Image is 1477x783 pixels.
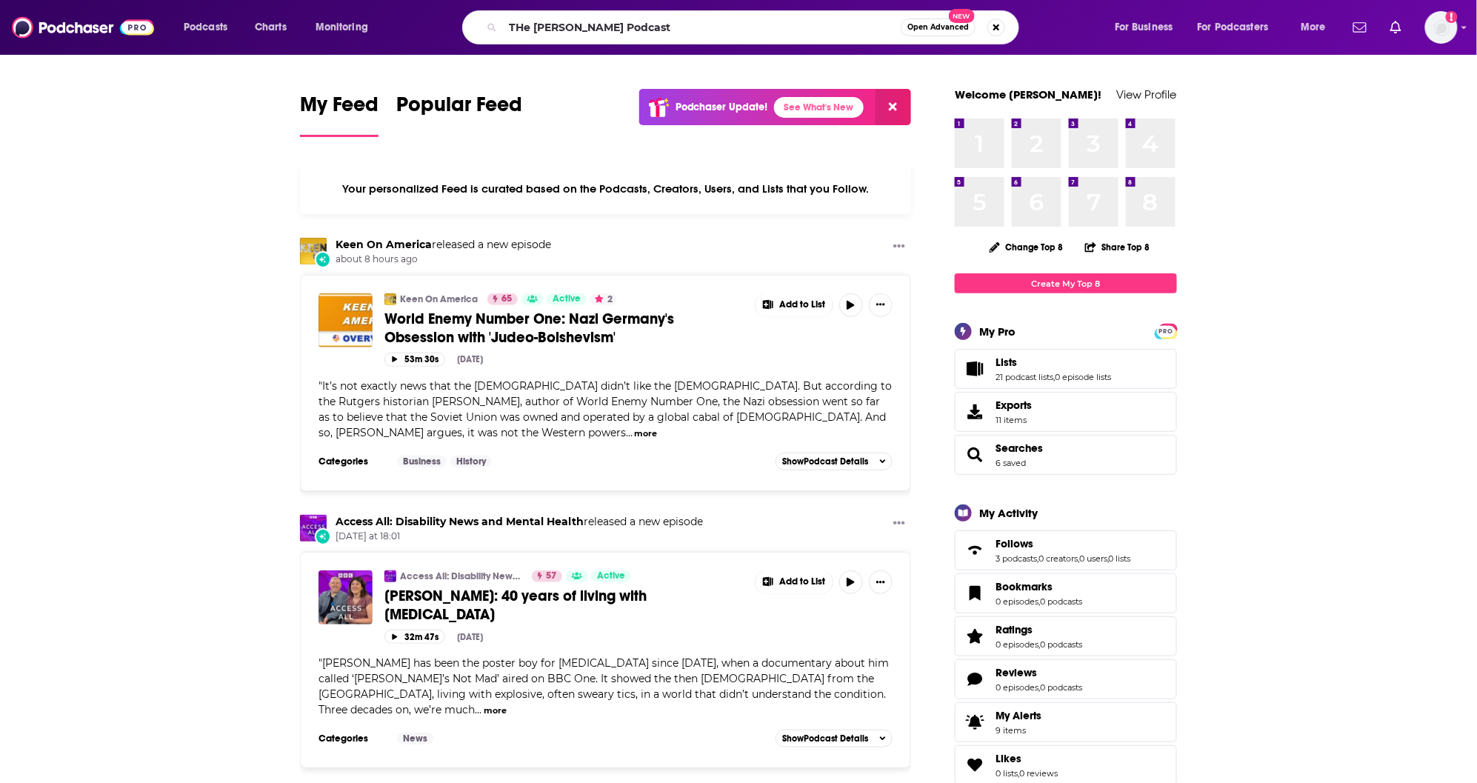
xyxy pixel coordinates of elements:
[960,444,990,465] a: Searches
[1109,553,1131,564] a: 0 lists
[1198,17,1269,38] span: For Podcasters
[782,456,868,467] span: Show Podcast Details
[396,92,522,126] span: Popular Feed
[996,752,1058,765] a: Likes
[1115,17,1173,38] span: For Business
[484,704,507,717] button: more
[979,506,1038,520] div: My Activity
[336,530,703,543] span: [DATE] at 18:01
[955,659,1177,699] span: Reviews
[1384,15,1407,40] a: Show notifications dropdown
[1038,596,1040,607] span: ,
[319,456,385,467] h3: Categories
[996,442,1043,455] span: Searches
[1038,639,1040,650] span: ,
[960,540,990,561] a: Follows
[475,703,481,716] span: ...
[319,570,373,624] a: John Davidson: 40 years of living with Tourette syndrome
[996,356,1017,369] span: Lists
[676,101,768,113] p: Podchaser Update!
[779,576,825,587] span: Add to List
[955,530,1177,570] span: Follows
[457,354,483,364] div: [DATE]
[319,293,373,347] img: World Enemy Number One: Nazi Germany's Obsession with 'Judeo-Bolshevism'
[869,293,893,317] button: Show More Button
[336,515,703,529] h3: released a new episode
[1425,11,1458,44] span: Logged in as megcassidy
[1117,87,1177,101] a: View Profile
[547,293,587,305] a: Active
[384,293,396,305] img: Keen On America
[300,164,911,214] div: Your personalized Feed is curated based on the Podcasts, Creators, Users, and Lists that you Follow.
[315,251,331,267] div: New Episode
[336,253,551,266] span: about 8 hours ago
[397,733,433,744] a: News
[996,399,1032,412] span: Exports
[1053,372,1055,382] span: ,
[336,238,551,252] h3: released a new episode
[996,596,1038,607] a: 0 episodes
[553,292,581,307] span: Active
[996,537,1131,550] a: Follows
[300,515,327,542] img: Access All: Disability News and Mental Health
[1018,768,1019,779] span: ,
[384,570,396,582] a: Access All: Disability News and Mental Health
[996,709,1041,722] span: My Alerts
[384,587,744,624] a: [PERSON_NAME]: 40 years of living with [MEDICAL_DATA]
[384,630,445,644] button: 32m 47s
[397,456,447,467] a: Business
[384,587,647,624] span: [PERSON_NAME]: 40 years of living with [MEDICAL_DATA]
[869,570,893,594] button: Show More Button
[319,656,889,716] span: [PERSON_NAME] has been the poster boy for [MEDICAL_DATA] since [DATE], when a documentary about h...
[996,639,1038,650] a: 0 episodes
[315,528,331,544] div: New Episode
[955,702,1177,742] a: My Alerts
[316,17,368,38] span: Monitoring
[996,415,1032,425] span: 11 items
[591,570,631,582] a: Active
[981,238,1073,256] button: Change Top 8
[774,97,864,118] a: See What's New
[396,92,522,137] a: Popular Feed
[590,293,617,305] button: 2
[955,616,1177,656] span: Ratings
[1157,325,1175,336] a: PRO
[955,573,1177,613] span: Bookmarks
[173,16,247,39] button: open menu
[1038,682,1040,693] span: ,
[1040,596,1082,607] a: 0 podcasts
[300,92,379,137] a: My Feed
[1290,16,1344,39] button: open menu
[503,16,901,39] input: Search podcasts, credits, & more...
[960,712,990,733] span: My Alerts
[1425,11,1458,44] img: User Profile
[255,17,287,38] span: Charts
[12,13,154,41] a: Podchaser - Follow, Share and Rate Podcasts
[1157,326,1175,337] span: PRO
[300,238,327,264] a: Keen On America
[756,293,833,317] button: Show More Button
[476,10,1033,44] div: Search podcasts, credits, & more...
[635,427,658,440] button: more
[1107,553,1109,564] span: ,
[907,24,969,31] span: Open Advanced
[1038,553,1078,564] a: 0 creators
[979,324,1016,339] div: My Pro
[960,583,990,604] a: Bookmarks
[996,553,1037,564] a: 3 podcasts
[960,669,990,690] a: Reviews
[1037,553,1038,564] span: ,
[949,9,976,23] span: New
[1347,15,1373,40] a: Show notifications dropdown
[996,580,1053,593] span: Bookmarks
[1079,553,1107,564] a: 0 users
[336,515,584,528] a: Access All: Disability News and Mental Health
[384,310,744,347] a: World Enemy Number One: Nazi Germany's Obsession with 'Judeo-Bolshevism'
[955,87,1101,101] a: Welcome [PERSON_NAME]!
[1446,11,1458,23] svg: Add a profile image
[996,537,1033,550] span: Follows
[996,623,1033,636] span: Ratings
[960,402,990,422] span: Exports
[319,733,385,744] h3: Categories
